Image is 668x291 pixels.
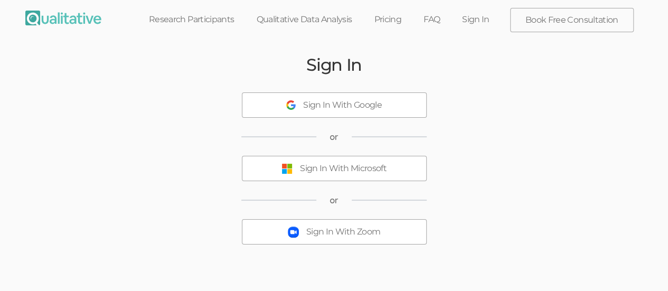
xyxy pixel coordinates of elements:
button: Sign In With Google [242,92,427,118]
a: Research Participants [138,8,246,31]
img: Qualitative [25,11,101,25]
a: Qualitative Data Analysis [245,8,363,31]
div: Sign In With Zoom [306,226,380,238]
span: or [330,131,338,143]
button: Sign In With Microsoft [242,156,427,181]
button: Sign In With Zoom [242,219,427,245]
a: Pricing [363,8,412,31]
div: Sign In With Google [303,99,382,111]
a: FAQ [412,8,451,31]
iframe: Chat Widget [615,240,668,291]
img: Sign In With Google [286,100,296,110]
a: Sign In [451,8,501,31]
span: or [330,194,338,206]
img: Sign In With Microsoft [281,163,293,174]
h2: Sign In [306,55,362,74]
a: Book Free Consultation [511,8,633,32]
div: Sign In With Microsoft [300,163,387,175]
img: Sign In With Zoom [288,227,299,238]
